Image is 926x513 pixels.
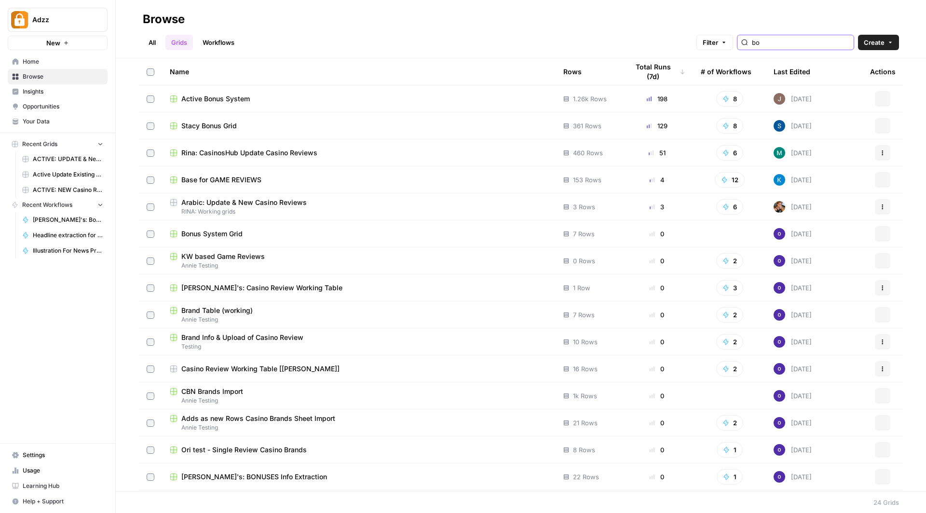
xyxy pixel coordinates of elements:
div: [DATE] [774,336,812,348]
a: Ori test - Single Review Casino Brands [170,445,548,455]
span: 1 Row [573,283,590,293]
div: 0 [628,310,685,320]
button: Recent Grids [8,137,108,151]
span: 1.26k Rows [573,94,607,104]
div: Total Runs (7d) [628,58,685,85]
a: ACTIVE: NEW Casino Reviews [18,182,108,198]
span: ACTIVE: NEW Casino Reviews [33,186,103,194]
a: CBN Brands ImportAnnie Testing [170,387,548,405]
a: [PERSON_NAME]'s: BONUSES Info Extraction [170,472,548,482]
span: 10 Rows [573,337,598,347]
a: [PERSON_NAME]'s: Bonuses Search [18,212,108,228]
span: Casino Review Working Table [[PERSON_NAME]] [181,364,340,374]
div: [DATE] [774,147,812,159]
span: Active Bonus System [181,94,250,104]
a: Browse [8,69,108,84]
span: Home [23,57,103,66]
div: [DATE] [774,390,812,402]
span: 460 Rows [573,148,603,158]
a: Arabic: Update & New Casino ReviewsRINA: Working grids [170,198,548,216]
img: c47u9ku7g2b7umnumlgy64eel5a2 [774,390,785,402]
span: ACTIVE: UPDATE & New Casino Reviews [33,155,103,163]
span: 3 Rows [573,202,595,212]
span: Ori test - Single Review Casino Brands [181,445,307,455]
img: c47u9ku7g2b7umnumlgy64eel5a2 [774,363,785,375]
a: Headline extraction for grid [18,228,108,243]
span: Base for GAME REVIEWS [181,175,261,185]
a: Stacy Bonus Grid [170,121,548,131]
span: Insights [23,87,103,96]
button: New [8,36,108,50]
div: 0 [628,445,685,455]
div: 3 [628,202,685,212]
button: 6 [716,199,743,215]
div: 0 [628,472,685,482]
span: Your Data [23,117,103,126]
span: Recent Workflows [22,201,72,209]
button: Help + Support [8,494,108,509]
button: 12 [715,172,745,188]
span: Learning Hub [23,482,103,490]
div: 0 [628,364,685,374]
span: 1k Rows [573,391,597,401]
div: [DATE] [774,174,812,186]
span: [PERSON_NAME]'s: Bonuses Search [33,216,103,224]
div: Last Edited [774,58,810,85]
a: ACTIVE: UPDATE & New Casino Reviews [18,151,108,167]
span: Create [864,38,885,47]
span: Brand Info & Upload of Casino Review [181,333,303,342]
a: Adds as new Rows Casino Brands Sheet ImportAnnie Testing [170,414,548,432]
div: 0 [628,418,685,428]
span: Recent Grids [22,140,57,148]
span: 8 Rows [573,445,595,455]
a: Grids [165,35,193,50]
div: [DATE] [774,282,812,294]
div: 198 [628,94,685,104]
img: Adzz Logo [11,11,28,28]
button: 8 [716,91,743,107]
a: Rina: CasinosHub Update Casino Reviews [170,148,548,158]
span: 21 Rows [573,418,598,428]
span: 7 Rows [573,310,595,320]
span: RINA: Working grids [170,207,548,216]
button: 3 [716,280,743,296]
a: Usage [8,463,108,478]
button: Create [858,35,899,50]
span: Help + Support [23,497,103,506]
div: 0 [628,256,685,266]
span: Active Update Existing Post [33,170,103,179]
button: 6 [716,145,743,161]
span: Headline extraction for grid [33,231,103,240]
span: Arabic: Update & New Casino Reviews [181,198,307,207]
img: c47u9ku7g2b7umnumlgy64eel5a2 [774,417,785,429]
button: 1 [717,442,743,458]
span: Adds as new Rows Casino Brands Sheet Import [181,414,335,423]
div: 24 Grids [873,498,899,507]
div: 51 [628,148,685,158]
div: Name [170,58,548,85]
a: Home [8,54,108,69]
div: [DATE] [774,417,812,429]
img: c47u9ku7g2b7umnumlgy64eel5a2 [774,471,785,483]
span: Opportunities [23,102,103,111]
span: 7 Rows [573,229,595,239]
span: [PERSON_NAME]'s: BONUSES Info Extraction [181,472,327,482]
span: New [46,38,60,48]
img: slv4rmlya7xgt16jt05r5wgtlzht [774,147,785,159]
a: KW based Game ReviewsAnnie Testing [170,252,548,270]
button: 2 [716,307,743,323]
a: Base for GAME REVIEWS [170,175,548,185]
span: Brand Table (working) [181,306,253,315]
button: 1 [717,469,743,485]
img: c47u9ku7g2b7umnumlgy64eel5a2 [774,228,785,240]
img: c47u9ku7g2b7umnumlgy64eel5a2 [774,444,785,456]
a: Active Bonus System [170,94,548,104]
span: Browse [23,72,103,81]
span: Annie Testing [170,315,548,324]
span: 361 Rows [573,121,601,131]
span: Annie Testing [170,423,548,432]
span: Settings [23,451,103,459]
img: iwdyqet48crsyhqvxhgywfzfcsin [774,174,785,186]
span: Filter [703,38,718,47]
button: 2 [716,415,743,431]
